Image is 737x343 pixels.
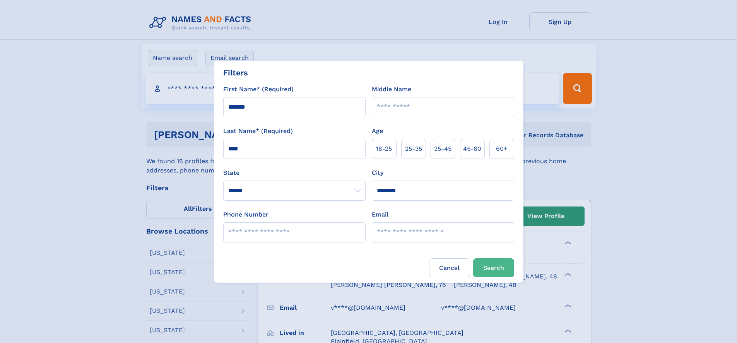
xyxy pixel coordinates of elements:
label: Age [372,126,383,136]
span: 35‑45 [434,144,451,154]
span: 45‑60 [463,144,481,154]
label: Phone Number [223,210,268,219]
button: Search [473,258,514,277]
span: 25‑35 [405,144,422,154]
span: 60+ [496,144,508,154]
span: 18‑25 [376,144,392,154]
label: First Name* (Required) [223,85,294,94]
label: City [372,168,383,177]
label: Middle Name [372,85,411,94]
label: Last Name* (Required) [223,126,293,136]
label: Cancel [429,258,470,277]
label: State [223,168,366,177]
label: Email [372,210,388,219]
div: Filters [223,67,248,78]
